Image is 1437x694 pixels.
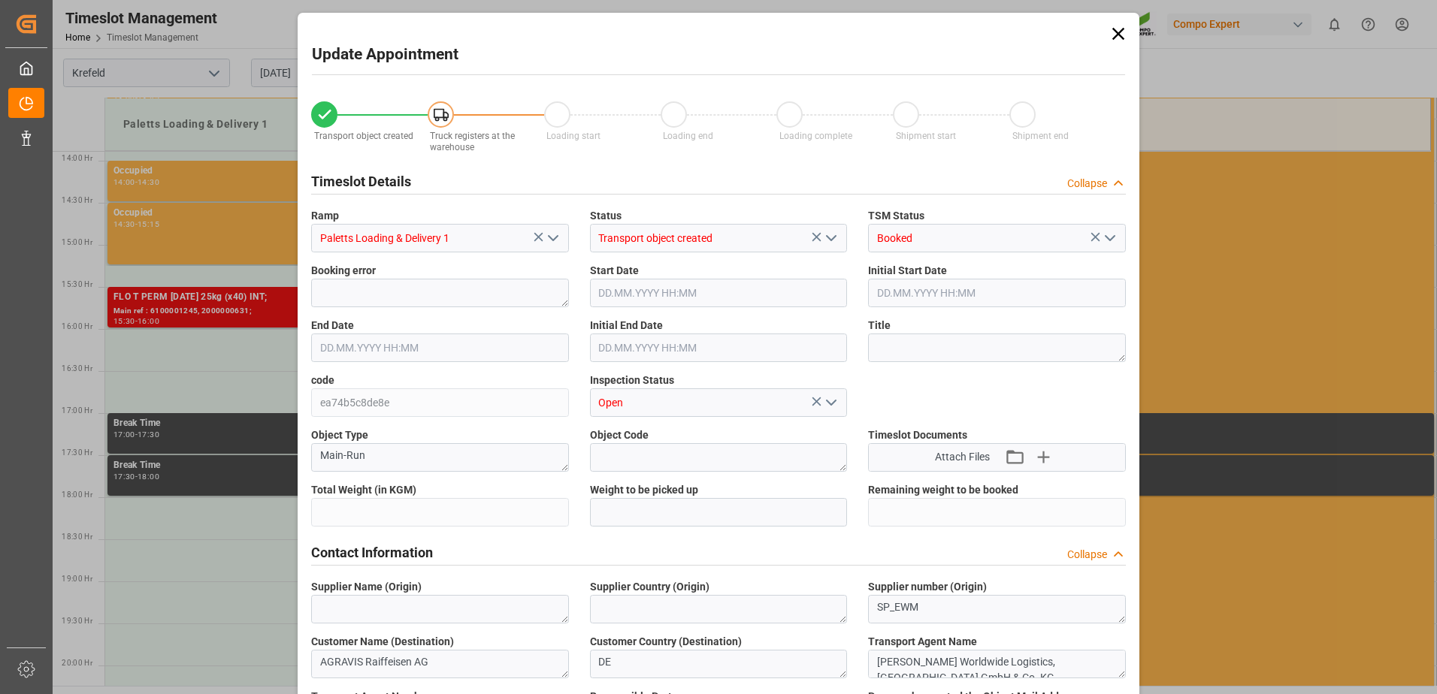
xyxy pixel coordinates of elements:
[1067,547,1107,563] div: Collapse
[1012,131,1069,141] span: Shipment end
[868,634,977,650] span: Transport Agent Name
[590,482,698,498] span: Weight to be picked up
[311,634,454,650] span: Customer Name (Destination)
[311,171,411,192] h2: Timeslot Details
[311,333,569,362] input: DD.MM.YYYY HH:MM
[311,224,569,252] input: Type to search/select
[590,208,622,224] span: Status
[868,482,1018,498] span: Remaining weight to be booked
[546,131,601,141] span: Loading start
[430,131,515,152] span: Truck registers at the warehouse
[779,131,852,141] span: Loading complete
[868,263,947,279] span: Initial Start Date
[590,333,848,362] input: DD.MM.YYYY HH:MM
[540,227,563,250] button: open menu
[868,427,967,443] span: Timeslot Documents
[663,131,713,141] span: Loading end
[311,542,433,563] h2: Contact Information
[1097,227,1120,250] button: open menu
[590,224,848,252] input: Type to search/select
[311,208,339,224] span: Ramp
[311,263,376,279] span: Booking error
[868,279,1126,307] input: DD.MM.YYYY HH:MM
[819,391,842,415] button: open menu
[311,373,334,388] span: code
[896,131,956,141] span: Shipment start
[314,131,413,141] span: Transport object created
[311,318,354,333] span: End Date
[868,579,987,595] span: Supplier number (Origin)
[590,318,663,333] span: Initial End Date
[590,634,742,650] span: Customer Country (Destination)
[590,650,848,678] textarea: DE
[868,208,924,224] span: TSM Status
[590,279,848,307] input: DD.MM.YYYY HH:MM
[311,482,416,498] span: Total Weight (in KGM)
[311,650,569,678] textarea: AGRAVIS Raiffeisen AG
[311,443,569,472] textarea: Main-Run
[935,449,990,465] span: Attach Files
[312,43,458,67] h2: Update Appointment
[819,227,842,250] button: open menu
[868,318,891,333] span: Title
[590,427,649,443] span: Object Code
[311,579,422,595] span: Supplier Name (Origin)
[590,579,709,595] span: Supplier Country (Origin)
[868,650,1126,678] textarea: [PERSON_NAME] Worldwide Logistics, [GEOGRAPHIC_DATA] GmbH & Co. KG
[868,595,1126,623] textarea: SP_EWM
[1067,176,1107,192] div: Collapse
[311,427,368,443] span: Object Type
[590,373,674,388] span: Inspection Status
[590,263,639,279] span: Start Date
